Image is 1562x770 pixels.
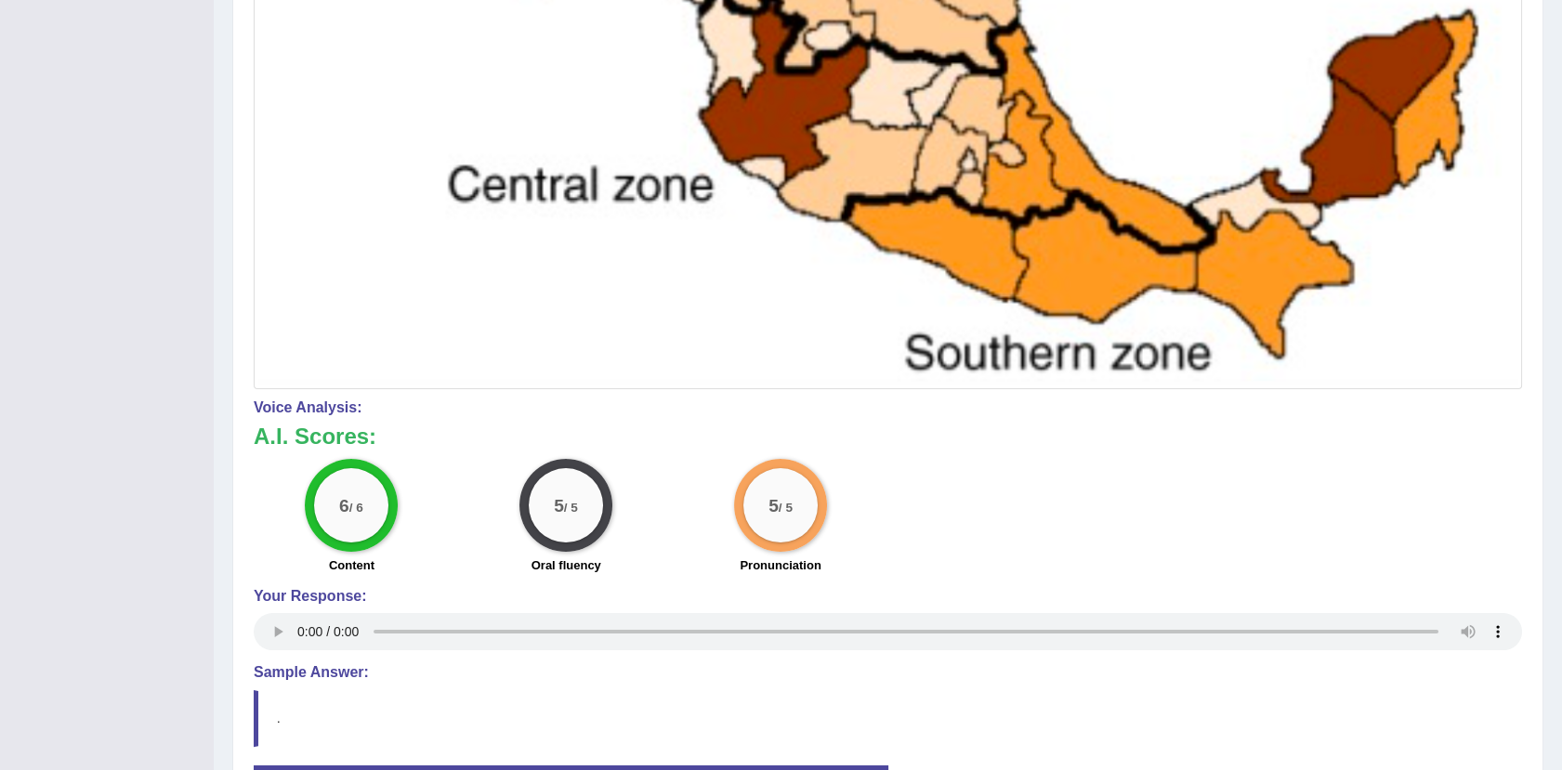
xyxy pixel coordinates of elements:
[254,664,1522,681] h4: Sample Answer:
[329,556,374,574] label: Content
[532,556,601,574] label: Oral fluency
[254,690,1522,747] blockquote: .
[768,494,779,515] big: 5
[254,424,376,449] b: A.I. Scores:
[254,399,1522,416] h4: Voice Analysis:
[339,494,349,515] big: 6
[779,500,793,514] small: / 5
[564,500,578,514] small: / 5
[254,588,1522,605] h4: Your Response:
[554,494,564,515] big: 5
[740,556,820,574] label: Pronunciation
[349,500,363,514] small: / 6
